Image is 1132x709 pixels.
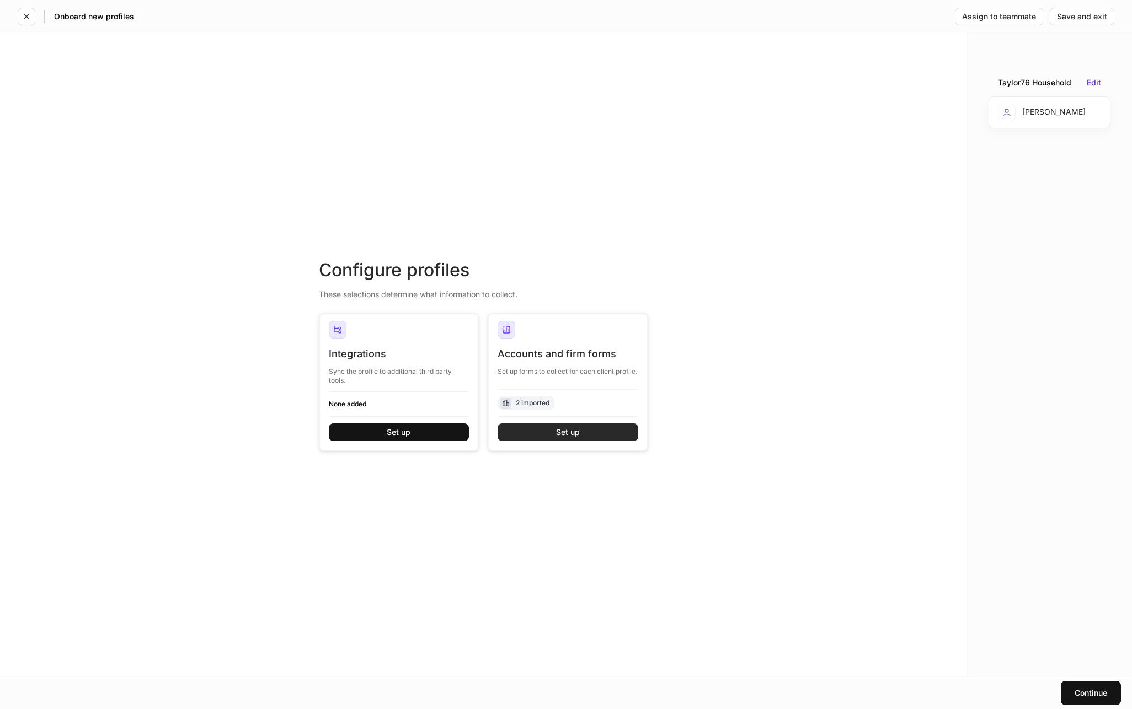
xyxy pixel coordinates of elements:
button: Set up [329,423,469,441]
div: Configure profiles [319,258,648,282]
button: Save and exit [1050,8,1114,25]
button: Continue [1061,681,1121,705]
div: [PERSON_NAME] [998,104,1086,121]
h6: None added [329,399,469,409]
div: These selections determine what information to collect. [319,282,648,300]
button: Assign to teammate [955,8,1043,25]
button: Set up [498,423,638,441]
div: Assign to teammate [962,13,1036,20]
div: Integrations [329,347,469,361]
div: Continue [1075,689,1107,697]
div: Set up [387,428,410,436]
div: Sync the profile to additional third party tools. [329,361,469,385]
div: 2 imported [516,398,549,408]
button: Edit [1087,79,1101,87]
div: Set up forms to collect for each client profile. [498,361,638,376]
div: Set up [556,428,580,436]
div: Taylor76 Household [998,77,1071,88]
div: Save and exit [1057,13,1107,20]
div: Accounts and firm forms [498,347,638,361]
h5: Onboard new profiles [54,11,134,22]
